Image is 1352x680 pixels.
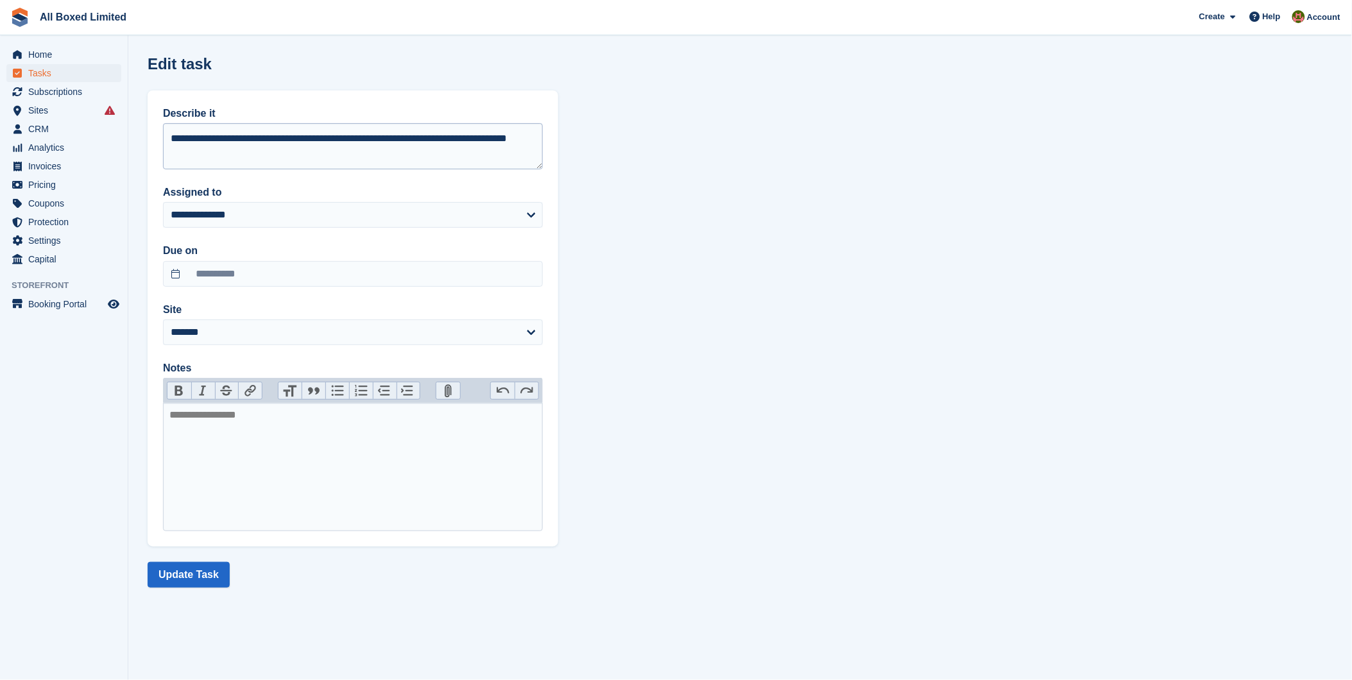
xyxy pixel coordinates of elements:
[28,101,105,119] span: Sites
[105,105,115,115] i: Smart entry sync failures have occurred
[436,382,460,399] button: Attach Files
[349,382,373,399] button: Numbers
[6,232,121,250] a: menu
[191,382,215,399] button: Italic
[491,382,515,399] button: Undo
[6,64,121,82] a: menu
[1307,11,1340,24] span: Account
[28,232,105,250] span: Settings
[302,382,325,399] button: Quote
[325,382,349,399] button: Bullets
[10,8,30,27] img: stora-icon-8386f47178a22dfd0bd8f6a31ec36ba5ce8667c1dd55bd0f319d3a0aa187defe.svg
[6,120,121,138] a: menu
[6,194,121,212] a: menu
[6,250,121,268] a: menu
[28,157,105,175] span: Invoices
[28,250,105,268] span: Capital
[28,295,105,313] span: Booking Portal
[28,83,105,101] span: Subscriptions
[167,382,191,399] button: Bold
[1263,10,1281,23] span: Help
[28,46,105,64] span: Home
[1199,10,1225,23] span: Create
[6,157,121,175] a: menu
[163,302,543,318] label: Site
[6,139,121,157] a: menu
[28,139,105,157] span: Analytics
[278,382,302,399] button: Heading
[6,176,121,194] a: menu
[148,562,230,588] button: Update Task
[28,64,105,82] span: Tasks
[6,213,121,231] a: menu
[28,194,105,212] span: Coupons
[163,185,543,200] label: Assigned to
[163,243,543,259] label: Due on
[148,55,212,72] h1: Edit task
[28,120,105,138] span: CRM
[163,106,543,121] label: Describe it
[397,382,420,399] button: Increase Level
[12,279,128,292] span: Storefront
[28,176,105,194] span: Pricing
[28,213,105,231] span: Protection
[6,295,121,313] a: menu
[6,101,121,119] a: menu
[6,83,121,101] a: menu
[515,382,538,399] button: Redo
[215,382,239,399] button: Strikethrough
[106,296,121,312] a: Preview store
[1292,10,1305,23] img: Sharon Hawkins
[6,46,121,64] a: menu
[238,382,262,399] button: Link
[373,382,397,399] button: Decrease Level
[35,6,132,28] a: All Boxed Limited
[163,361,543,376] label: Notes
